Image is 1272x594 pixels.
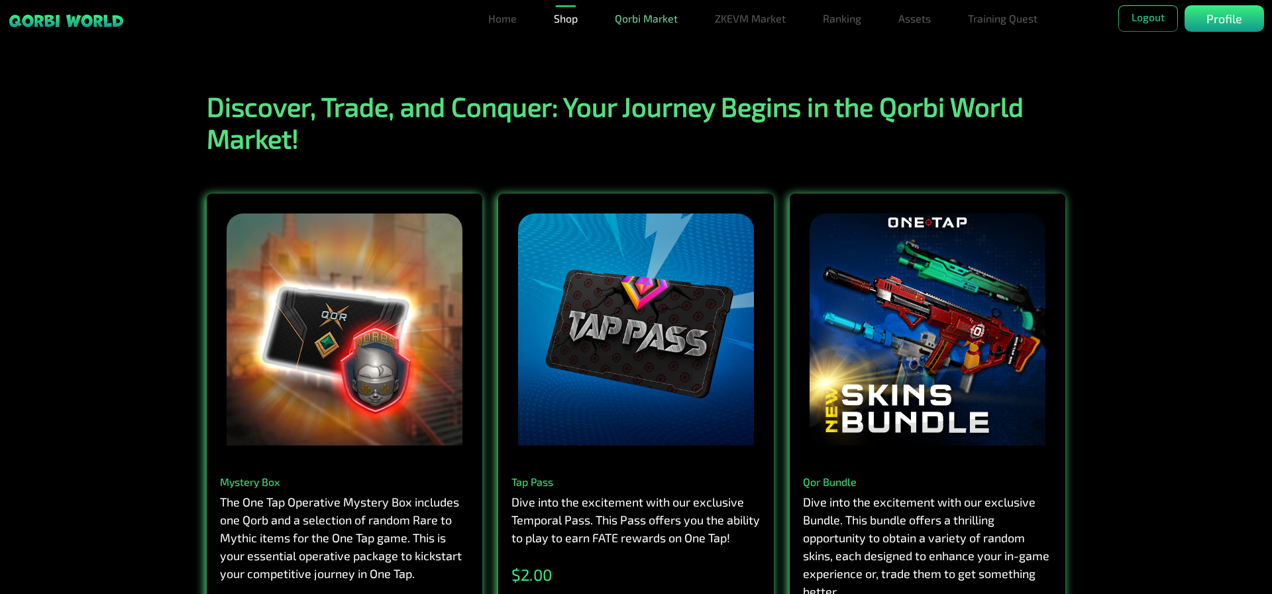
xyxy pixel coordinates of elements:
h4: Qor Bundle [803,475,1052,488]
a: Ranking [818,5,867,32]
a: Shop [549,5,583,32]
p: Profile [1206,10,1242,28]
h1: Discover, Trade, and Conquer: Your Journey Begins in the Qorbi World Market! [199,90,1073,154]
img: sticky brand-logo [8,13,125,29]
div: $ 2 .00 [511,563,761,583]
button: Logout [1118,5,1178,32]
a: ZKEVM Market [710,5,791,32]
p: Dive into the excitement with our exclusive Temporal Pass. This Pass offers you the ability to pl... [511,493,761,547]
h4: Tap Pass [511,475,761,488]
a: Training Quest [963,5,1043,32]
a: Home [483,5,522,32]
a: Assets [893,5,936,32]
p: The One Tap Operative Mystery Box includes one Qorb and a selection of random Rare to Mythic item... [220,493,469,583]
a: Qorbi Market [609,5,683,32]
h4: Mystery Box [220,475,469,488]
